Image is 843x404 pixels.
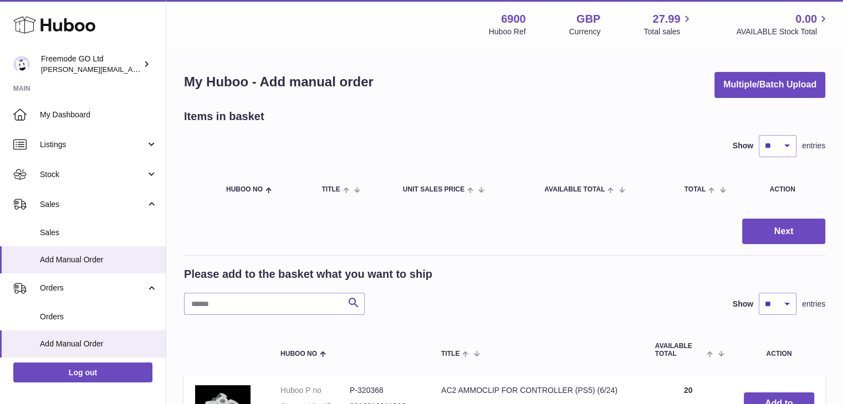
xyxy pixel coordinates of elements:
[733,299,753,309] label: Show
[684,186,706,193] span: Total
[643,27,693,37] span: Total sales
[655,343,704,357] span: AVAILABLE Total
[802,299,825,309] span: entries
[569,27,601,37] div: Currency
[441,350,459,358] span: Title
[742,219,825,245] button: Next
[13,362,152,382] a: Log out
[733,141,753,151] label: Show
[350,385,419,396] dd: P-320368
[489,27,526,37] div: Huboo Ref
[714,72,825,98] button: Multiple/Batch Upload
[403,186,464,193] span: Unit Sales Price
[501,12,526,27] strong: 6900
[40,169,146,180] span: Stock
[40,227,157,238] span: Sales
[40,339,157,349] span: Add Manual Order
[184,73,374,91] h1: My Huboo - Add manual order
[280,385,350,396] dt: Huboo P no
[40,199,146,210] span: Sales
[40,283,146,293] span: Orders
[280,350,317,358] span: Huboo no
[733,332,825,368] th: Action
[736,12,830,37] a: 0.00 AVAILABLE Stock Total
[544,186,605,193] span: AVAILABLE Total
[41,65,222,74] span: [PERSON_NAME][EMAIL_ADDRESS][DOMAIN_NAME]
[652,12,680,27] span: 27.99
[184,267,432,282] h2: Please add to the basket what you want to ship
[13,56,30,72] img: lenka.smikniarova@gioteck.com
[41,54,141,75] div: Freemode GO Ltd
[40,139,146,150] span: Listings
[643,12,693,37] a: 27.99 Total sales
[40,255,157,265] span: Add Manual Order
[802,141,825,151] span: entries
[736,27,830,37] span: AVAILABLE Stock Total
[576,12,600,27] strong: GBP
[321,186,340,193] span: Title
[226,186,263,193] span: Huboo no
[40,312,157,322] span: Orders
[184,109,264,124] h2: Items in basket
[770,186,814,193] div: Action
[40,110,157,120] span: My Dashboard
[795,12,817,27] span: 0.00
